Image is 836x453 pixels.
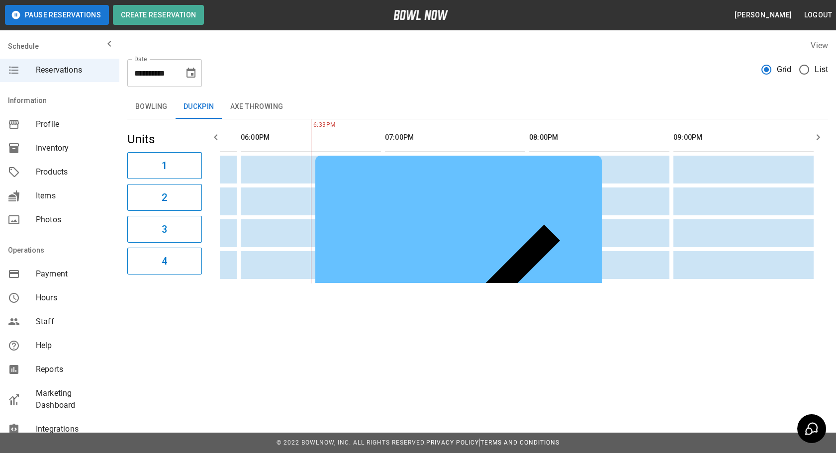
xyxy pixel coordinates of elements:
[162,253,167,269] h6: 4
[127,95,828,119] div: inventory tabs
[277,439,426,446] span: © 2022 BowlNow, Inc. All Rights Reserved.
[323,164,594,434] div: [PERSON_NAME] [PERSON_NAME]
[127,152,202,179] button: 1
[36,190,111,202] span: Items
[127,131,202,147] h5: Units
[311,120,313,130] span: 6:33PM
[36,268,111,280] span: Payment
[176,95,222,119] button: Duckpin
[162,158,167,174] h6: 1
[36,166,111,178] span: Products
[811,41,828,50] label: View
[36,363,111,375] span: Reports
[36,423,111,435] span: Integrations
[426,439,479,446] a: Privacy Policy
[127,184,202,211] button: 2
[36,214,111,226] span: Photos
[36,387,111,411] span: Marketing Dashboard
[731,6,796,24] button: [PERSON_NAME]
[36,118,111,130] span: Profile
[162,221,167,237] h6: 3
[36,292,111,304] span: Hours
[36,340,111,352] span: Help
[127,95,176,119] button: Bowling
[127,216,202,243] button: 3
[162,189,167,205] h6: 2
[800,6,836,24] button: Logout
[36,316,111,328] span: Staff
[113,5,204,25] button: Create Reservation
[222,95,291,119] button: Axe Throwing
[36,142,111,154] span: Inventory
[127,248,202,274] button: 4
[5,5,109,25] button: Pause Reservations
[777,64,792,76] span: Grid
[393,10,448,20] img: logo
[36,64,111,76] span: Reservations
[480,439,559,446] a: Terms and Conditions
[815,64,828,76] span: List
[181,63,201,83] button: Choose date, selected date is Aug 27, 2025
